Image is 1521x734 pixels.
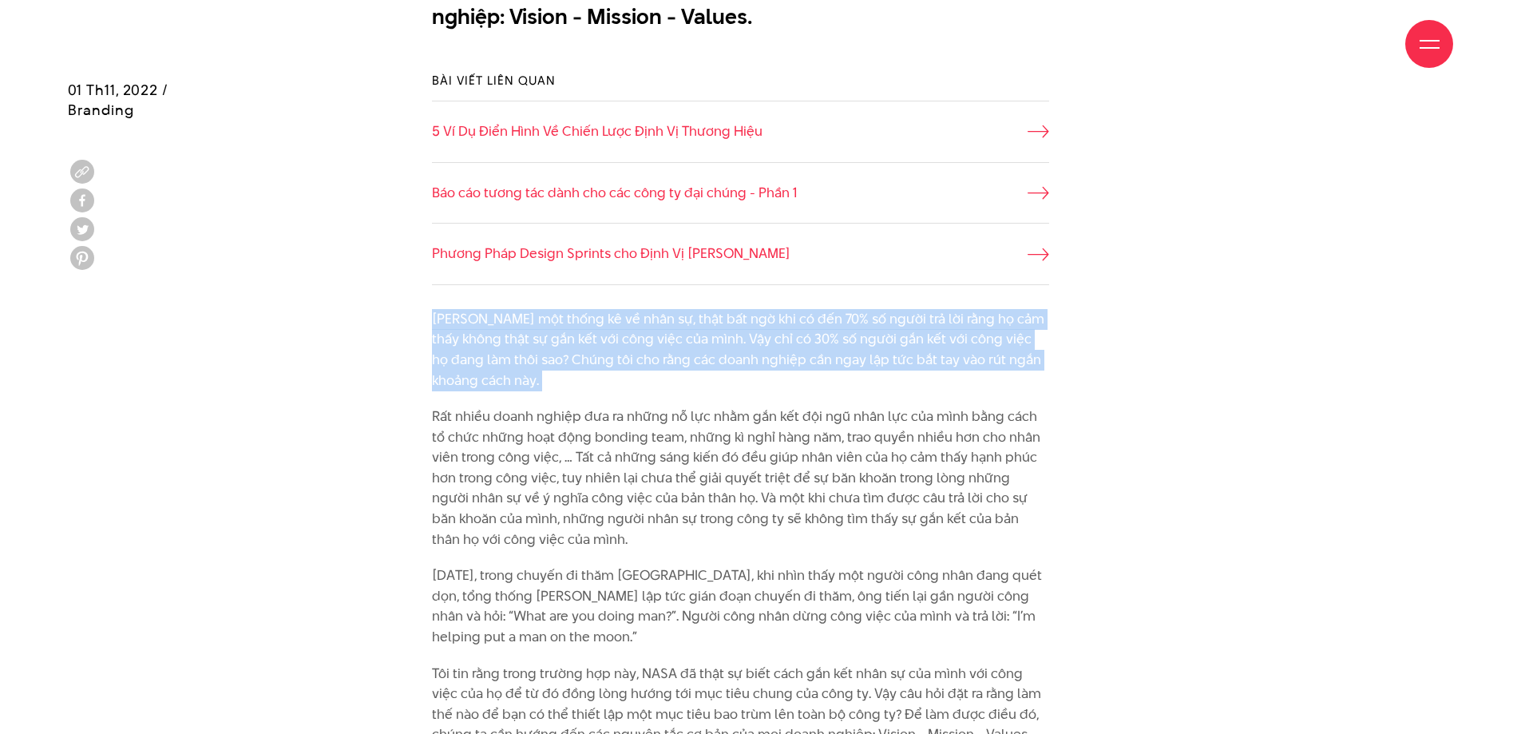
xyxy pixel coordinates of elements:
a: Phương Pháp Design Sprints cho Định Vị [PERSON_NAME] [432,244,1049,264]
p: [PERSON_NAME] một thống kê về nhân sự, thật bất ngờ khi có đến 70% số người trả lời rằng họ cảm t... [432,309,1049,391]
a: 5 Ví Dụ Điển Hình Về Chiến Lược Định Vị Thương Hiệu [432,121,1049,142]
p: [DATE], trong chuyến đi thăm [GEOGRAPHIC_DATA], khi nhìn thấy một người công nhân đang quét dọn, ... [432,565,1049,647]
p: Rất nhiều doanh nghiệp đưa ra những nỗ lực nhằm gắn kết đội ngũ nhân lực của mình bằng cách tổ ch... [432,407,1049,550]
a: Báo cáo tương tác dành cho các công ty đại chúng - Phần 1 [432,183,1049,204]
span: 01 Th11, 2022 / Branding [68,80,168,120]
